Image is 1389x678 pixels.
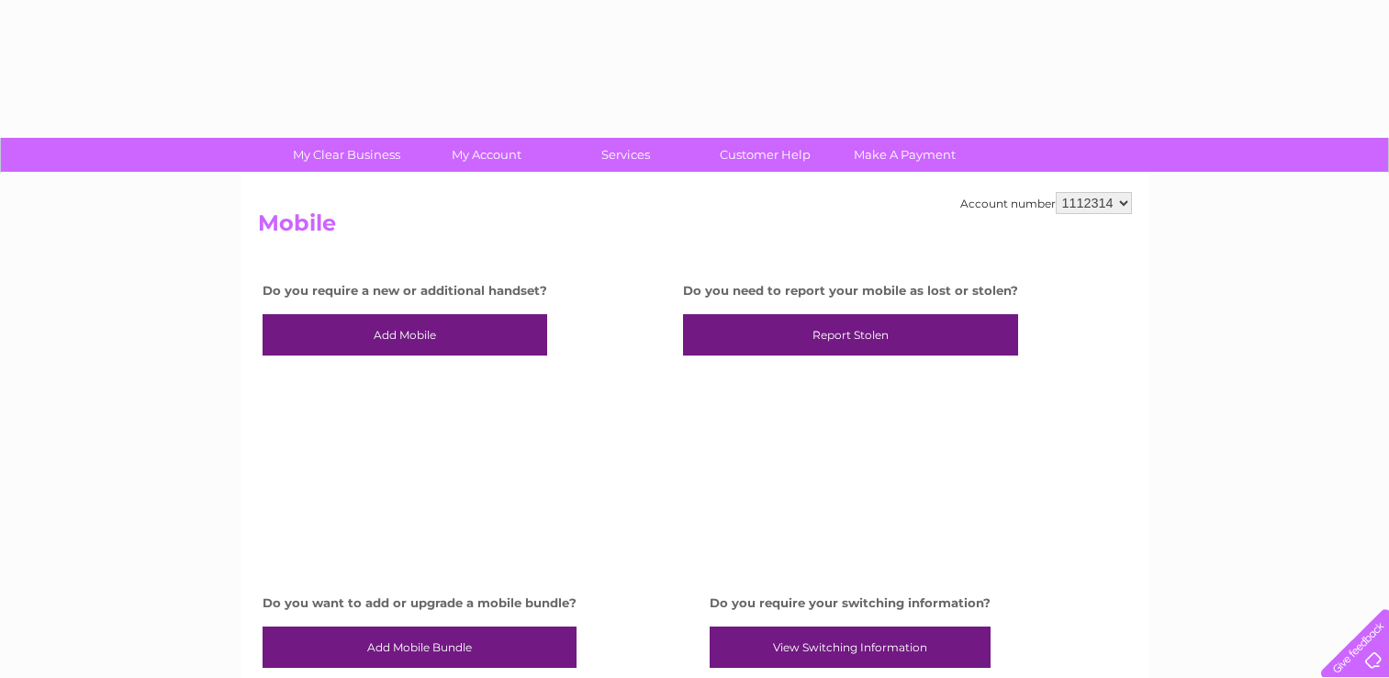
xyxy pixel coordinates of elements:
h2: Mobile [258,210,1132,245]
h4: Do you require a new or additional handset? [263,284,547,298]
a: Add Mobile Bundle [263,627,577,669]
a: Add Mobile [263,314,547,356]
a: My Account [410,138,562,172]
a: My Clear Business [271,138,422,172]
div: Account number [960,192,1132,214]
a: Customer Help [689,138,841,172]
h4: Do you require your switching information? [710,596,991,610]
a: View Switching Information [710,627,991,669]
a: Make A Payment [829,138,980,172]
h4: Do you need to report your mobile as lost or stolen? [683,284,1018,298]
a: Services [550,138,701,172]
a: Report Stolen [683,314,1018,356]
h4: Do you want to add or upgrade a mobile bundle? [263,596,577,610]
